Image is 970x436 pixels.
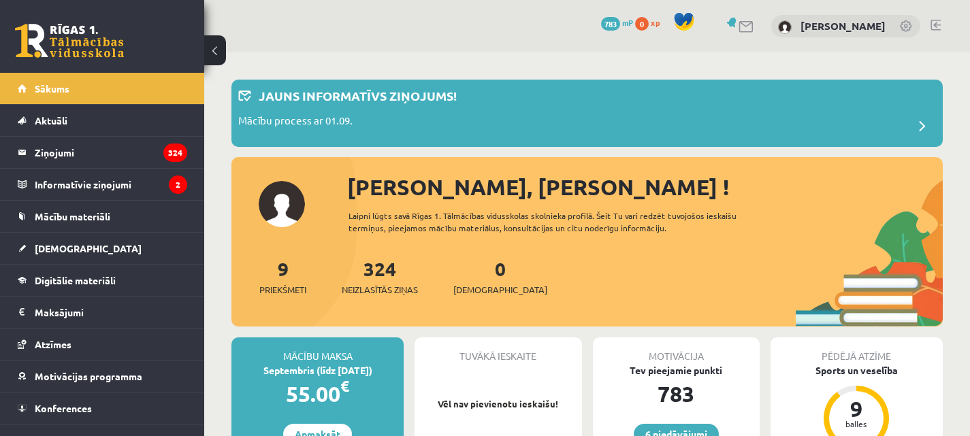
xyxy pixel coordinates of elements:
i: 324 [163,144,187,162]
a: 9Priekšmeti [259,256,306,297]
div: Sports un veselība [771,363,943,378]
div: Motivācija [593,337,760,363]
a: Ziņojumi324 [18,137,187,168]
div: [PERSON_NAME], [PERSON_NAME] ! [347,171,943,203]
span: Motivācijas programma [35,370,142,382]
span: 783 [601,17,620,31]
span: [DEMOGRAPHIC_DATA] [35,242,142,254]
legend: Maksājumi [35,297,187,328]
div: 55.00 [231,378,404,410]
span: [DEMOGRAPHIC_DATA] [453,283,547,297]
p: Mācību process ar 01.09. [238,113,353,132]
a: Aktuāli [18,105,187,136]
a: 783 mP [601,17,633,28]
i: 2 [169,175,187,194]
span: Konferences [35,402,92,414]
legend: Informatīvie ziņojumi [35,169,187,200]
legend: Ziņojumi [35,137,187,168]
div: Tuvākā ieskaite [415,337,581,363]
div: 783 [593,378,760,410]
span: 0 [635,17,649,31]
span: Aktuāli [35,114,67,127]
a: Digitālie materiāli [18,265,187,296]
span: Sākums [35,82,69,95]
a: Informatīvie ziņojumi2 [18,169,187,200]
a: 0[DEMOGRAPHIC_DATA] [453,256,547,297]
a: Konferences [18,392,187,424]
a: Atzīmes [18,329,187,360]
span: Digitālie materiāli [35,274,116,286]
div: Mācību maksa [231,337,404,363]
p: Vēl nav pievienotu ieskaišu! [421,397,575,411]
p: Jauns informatīvs ziņojums! [259,86,457,105]
a: 324Neizlasītās ziņas [342,256,418,297]
a: Maksājumi [18,297,187,328]
span: Mācību materiāli [35,210,110,222]
div: Pēdējā atzīme [771,337,943,363]
span: xp [651,17,660,28]
div: Septembris (līdz [DATE]) [231,363,404,378]
div: balles [836,420,877,428]
div: Laipni lūgts savā Rīgas 1. Tālmācības vidusskolas skolnieka profilā. Šeit Tu vari redzēt tuvojošo... [349,209,775,234]
a: Mācību materiāli [18,201,187,232]
div: Tev pieejamie punkti [593,363,760,378]
a: Motivācijas programma [18,360,187,392]
span: Neizlasītās ziņas [342,283,418,297]
span: Atzīmes [35,338,71,350]
a: [PERSON_NAME] [801,19,886,33]
a: 0 xp [635,17,666,28]
span: mP [622,17,633,28]
span: € [340,376,349,396]
a: Sākums [18,73,187,104]
a: [DEMOGRAPHIC_DATA] [18,233,187,264]
a: Rīgas 1. Tālmācības vidusskola [15,24,124,58]
a: Jauns informatīvs ziņojums! Mācību process ar 01.09. [238,86,936,140]
span: Priekšmeti [259,283,306,297]
div: 9 [836,398,877,420]
img: Marta Vanovska [778,20,792,34]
